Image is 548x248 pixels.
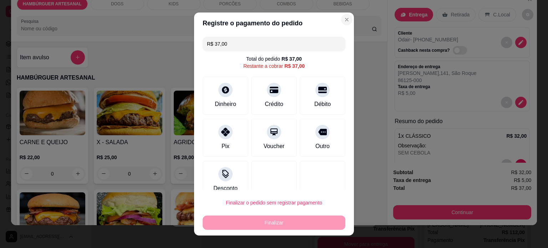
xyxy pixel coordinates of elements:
div: Voucher [264,142,285,151]
div: Crédito [265,100,283,108]
div: R$ 37,00 [281,55,302,62]
div: Outro [315,142,330,151]
div: Total do pedido [246,55,302,62]
div: Dinheiro [215,100,236,108]
div: R$ 37,00 [284,62,305,70]
header: Registre o pagamento do pedido [194,12,354,34]
div: Desconto [213,184,238,193]
button: Close [341,14,352,25]
button: Finalizar o pedido sem registrar pagamento [203,196,345,210]
div: Débito [314,100,331,108]
input: Ex.: hambúrguer de cordeiro [207,37,341,51]
div: Restante a cobrar [243,62,305,70]
div: Pix [222,142,229,151]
